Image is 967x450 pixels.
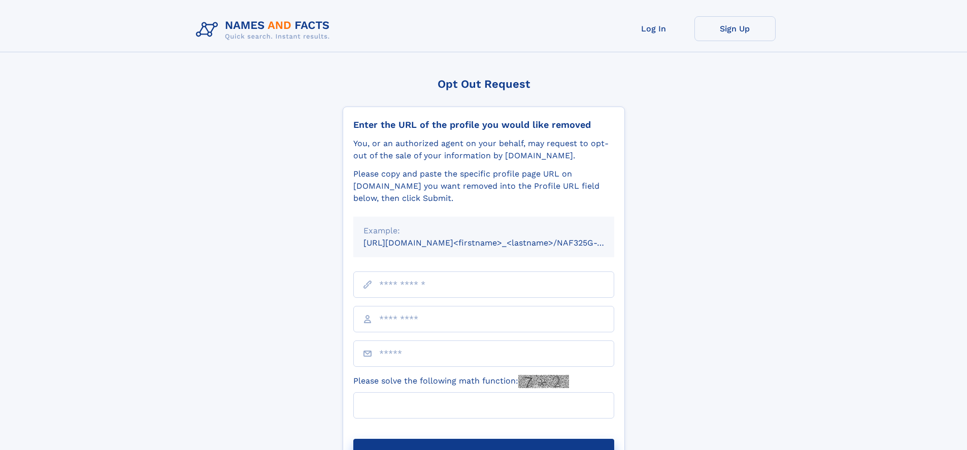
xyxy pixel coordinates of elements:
[363,225,604,237] div: Example:
[353,119,614,130] div: Enter the URL of the profile you would like removed
[613,16,694,41] a: Log In
[363,238,633,248] small: [URL][DOMAIN_NAME]<firstname>_<lastname>/NAF325G-xxxxxxxx
[353,168,614,204] div: Please copy and paste the specific profile page URL on [DOMAIN_NAME] you want removed into the Pr...
[343,78,625,90] div: Opt Out Request
[353,137,614,162] div: You, or an authorized agent on your behalf, may request to opt-out of the sale of your informatio...
[694,16,776,41] a: Sign Up
[353,375,569,388] label: Please solve the following math function:
[192,16,338,44] img: Logo Names and Facts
